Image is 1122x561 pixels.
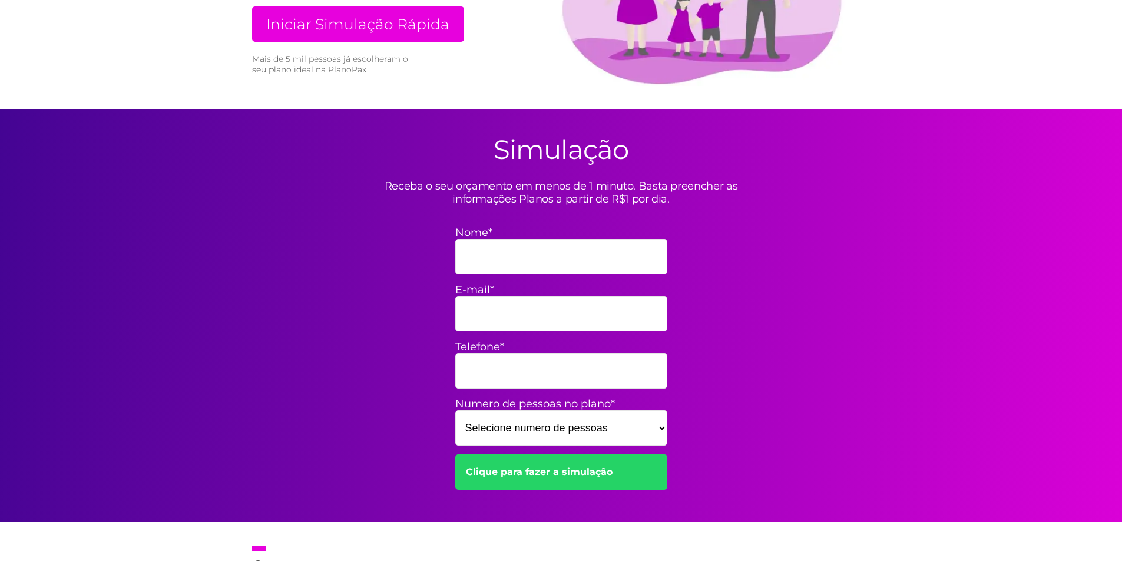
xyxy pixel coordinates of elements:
[252,6,464,42] a: Iniciar Simulação Rápida
[455,226,667,239] label: Nome*
[455,340,667,353] label: Telefone*
[455,454,667,490] a: Clique para fazer a simulação
[455,397,667,410] label: Numero de pessoas no plano*
[355,180,767,205] p: Receba o seu orçamento em menos de 1 minuto. Basta preencher as informações Planos a partir de R$...
[252,54,414,75] small: Mais de 5 mil pessoas já escolheram o seu plano ideal na PlanoPax
[494,133,628,165] h2: Simulação
[455,283,667,296] label: E-mail*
